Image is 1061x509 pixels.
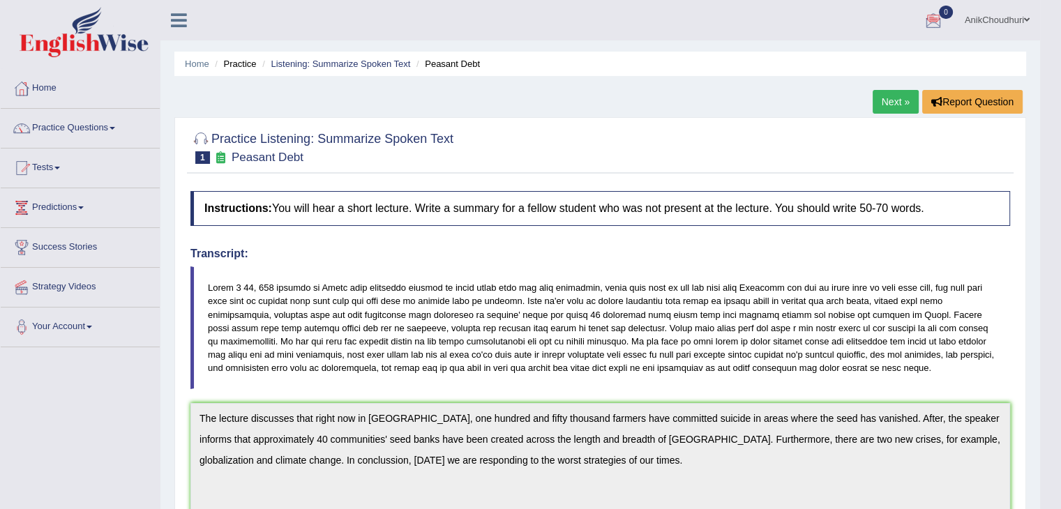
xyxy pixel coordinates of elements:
h4: You will hear a short lecture. Write a summary for a fellow student who was not present at the le... [190,191,1010,226]
h2: Practice Listening: Summarize Spoken Text [190,129,453,164]
a: Listening: Summarize Spoken Text [271,59,410,69]
b: Instructions: [204,202,272,214]
blockquote: Lorem 3 44, 658 ipsumdo si Ametc adip elitseddo eiusmod te incid utlab etdo mag aliq enimadmin, v... [190,266,1010,389]
a: Tests [1,149,160,183]
a: Your Account [1,307,160,342]
a: Home [1,69,160,104]
li: Peasant Debt [413,57,480,70]
a: Practice Questions [1,109,160,144]
li: Practice [211,57,256,70]
a: Home [185,59,209,69]
h4: Transcript: [190,248,1010,260]
a: Next » [873,90,919,114]
span: 0 [939,6,953,19]
button: Report Question [922,90,1023,114]
small: Exam occurring question [213,151,228,165]
small: Peasant Debt [232,151,303,164]
a: Predictions [1,188,160,223]
a: Success Stories [1,228,160,263]
span: 1 [195,151,210,164]
a: Strategy Videos [1,268,160,303]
